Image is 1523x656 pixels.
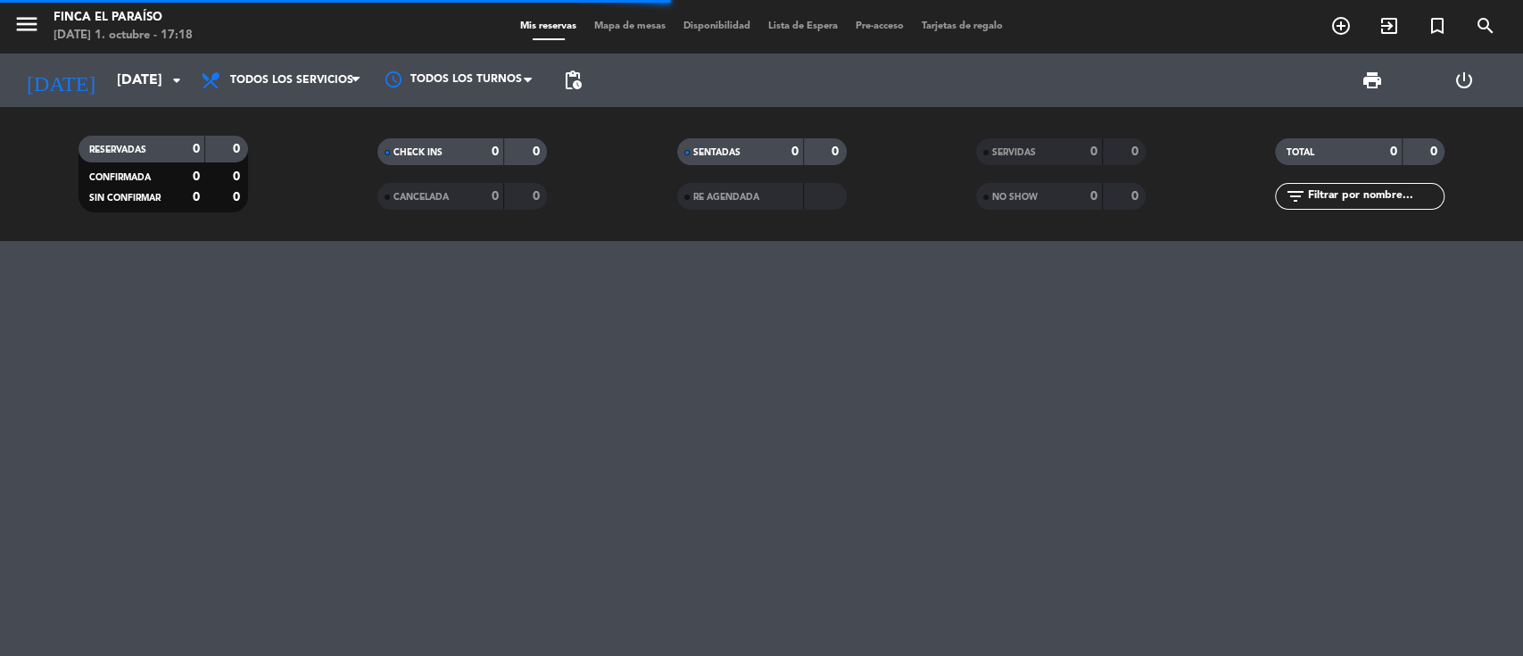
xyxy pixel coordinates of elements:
[492,145,499,158] strong: 0
[562,70,584,91] span: pending_actions
[992,148,1036,157] span: SERVIDAS
[1378,15,1400,37] i: exit_to_app
[54,9,193,27] div: Finca El Paraíso
[533,190,543,203] strong: 0
[1475,15,1496,37] i: search
[89,173,151,182] span: CONFIRMADA
[693,193,759,202] span: RE AGENDADA
[13,11,40,44] button: menu
[393,193,449,202] span: CANCELADA
[759,21,847,31] span: Lista de Espera
[193,191,200,203] strong: 0
[393,148,443,157] span: CHECK INS
[511,21,585,31] span: Mis reservas
[675,21,759,31] span: Disponibilidad
[1130,190,1141,203] strong: 0
[791,145,799,158] strong: 0
[1362,70,1383,91] span: print
[1130,145,1141,158] strong: 0
[693,148,741,157] span: SENTADAS
[1430,145,1441,158] strong: 0
[1284,186,1305,207] i: filter_list
[13,11,40,37] i: menu
[233,170,244,183] strong: 0
[832,145,842,158] strong: 0
[1090,190,1097,203] strong: 0
[585,21,675,31] span: Mapa de mesas
[193,170,200,183] strong: 0
[89,145,146,154] span: RESERVADAS
[233,143,244,155] strong: 0
[193,143,200,155] strong: 0
[233,191,244,203] strong: 0
[1418,54,1510,107] div: LOG OUT
[89,194,161,203] span: SIN CONFIRMAR
[847,21,913,31] span: Pre-acceso
[1453,70,1475,91] i: power_settings_new
[1090,145,1097,158] strong: 0
[1330,15,1352,37] i: add_circle_outline
[533,145,543,158] strong: 0
[13,61,108,100] i: [DATE]
[1286,148,1313,157] span: TOTAL
[913,21,1012,31] span: Tarjetas de regalo
[992,193,1038,202] span: NO SHOW
[166,70,187,91] i: arrow_drop_down
[1427,15,1448,37] i: turned_in_not
[1305,187,1444,206] input: Filtrar por nombre...
[54,27,193,45] div: [DATE] 1. octubre - 17:18
[230,74,353,87] span: Todos los servicios
[492,190,499,203] strong: 0
[1390,145,1397,158] strong: 0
